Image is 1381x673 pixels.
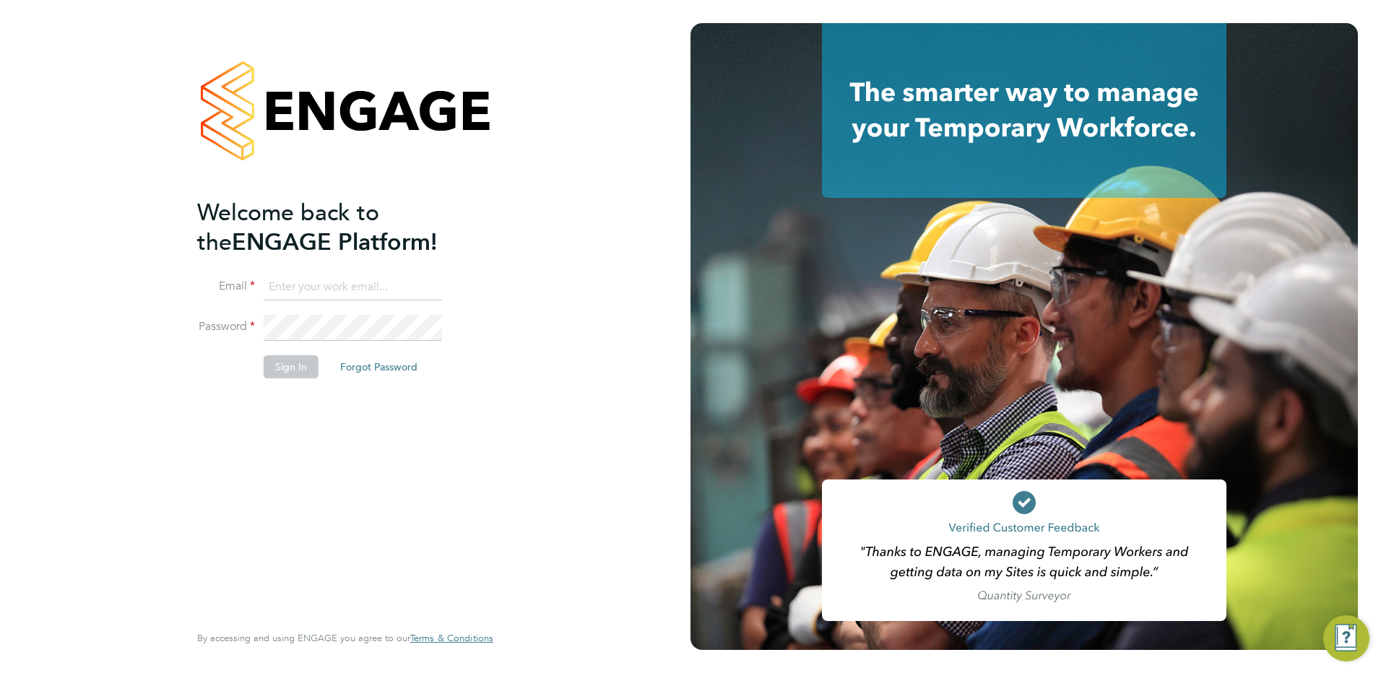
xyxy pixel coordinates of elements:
button: Forgot Password [329,355,429,378]
a: Terms & Conditions [410,633,493,644]
label: Password [197,319,255,334]
button: Engage Resource Center [1323,615,1369,661]
input: Enter your work email... [264,274,442,300]
h2: ENGAGE Platform! [197,198,479,257]
label: Email [197,279,255,294]
button: Sign In [264,355,319,378]
span: By accessing and using ENGAGE you agree to our [197,632,493,644]
span: Welcome back to the [197,199,379,256]
span: Terms & Conditions [410,632,493,644]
